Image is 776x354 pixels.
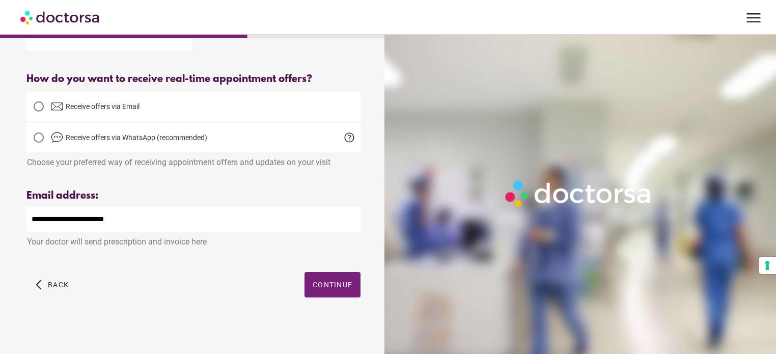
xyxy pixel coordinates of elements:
span: Continue [313,281,352,289]
span: Receive offers via Email [66,102,140,111]
button: arrow_back_ios Back [32,272,73,297]
div: Choose your preferred way of receiving appointment offers and updates on your visit [26,152,361,167]
div: How do you want to receive real-time appointment offers? [26,73,361,85]
img: email [51,100,63,113]
span: Back [48,281,69,289]
button: Your consent preferences for tracking technologies [759,257,776,274]
img: Doctorsa.com [20,6,101,29]
span: Receive offers via WhatsApp (recommended) [66,133,207,142]
button: Continue [304,272,361,297]
div: Email address: [26,190,361,202]
span: help [343,131,355,144]
span: menu [744,8,763,28]
img: chat [51,131,63,144]
img: Logo-Doctorsa-trans-White-partial-flat.png [501,176,656,211]
div: Your doctor will send prescription and invoice here [26,232,361,247]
